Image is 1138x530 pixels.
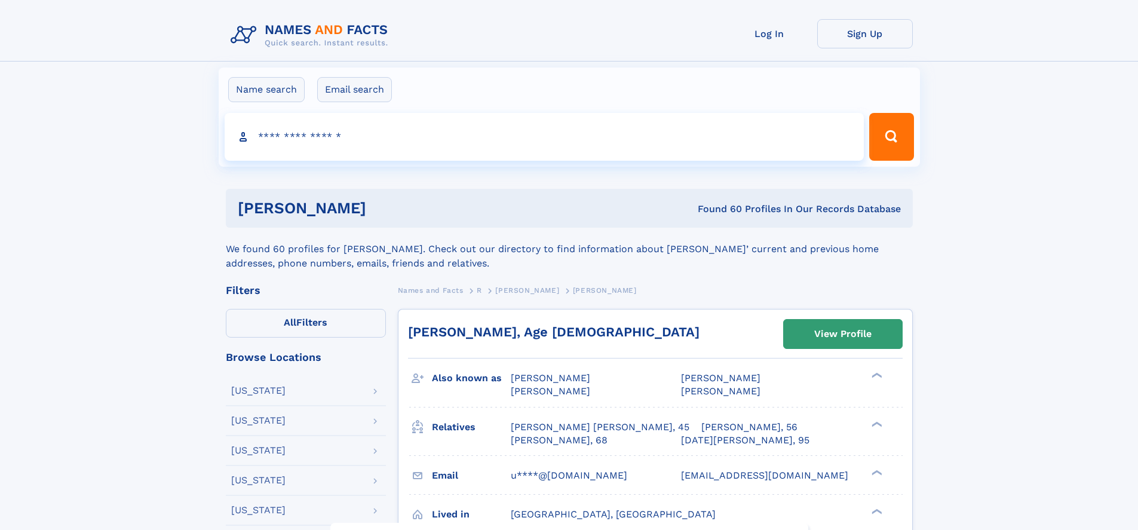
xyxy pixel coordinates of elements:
div: [US_STATE] [231,506,286,515]
a: R [477,283,482,298]
div: [US_STATE] [231,446,286,455]
a: [PERSON_NAME] [PERSON_NAME], 45 [511,421,689,434]
h1: [PERSON_NAME] [238,201,532,216]
h3: Email [432,465,511,486]
div: ❯ [869,468,883,476]
a: Names and Facts [398,283,464,298]
span: [PERSON_NAME] [495,286,559,295]
a: [DATE][PERSON_NAME], 95 [681,434,809,447]
a: Sign Up [817,19,913,48]
span: [PERSON_NAME] [681,385,760,397]
h3: Relatives [432,417,511,437]
div: ❯ [869,372,883,379]
span: [PERSON_NAME] [573,286,637,295]
a: View Profile [784,320,902,348]
span: [EMAIL_ADDRESS][DOMAIN_NAME] [681,470,848,481]
div: [US_STATE] [231,476,286,485]
a: [PERSON_NAME], Age [DEMOGRAPHIC_DATA] [408,324,700,339]
span: [PERSON_NAME] [511,372,590,384]
label: Filters [226,309,386,338]
a: Log In [722,19,817,48]
span: [GEOGRAPHIC_DATA], [GEOGRAPHIC_DATA] [511,508,716,520]
a: [PERSON_NAME], 68 [511,434,608,447]
span: [PERSON_NAME] [681,372,760,384]
span: R [477,286,482,295]
span: All [284,317,296,328]
div: We found 60 profiles for [PERSON_NAME]. Check out our directory to find information about [PERSON... [226,228,913,271]
div: ❯ [869,507,883,515]
div: ❯ [869,420,883,428]
img: Logo Names and Facts [226,19,398,51]
div: [US_STATE] [231,386,286,396]
input: search input [225,113,864,161]
a: [PERSON_NAME], 56 [701,421,797,434]
h3: Lived in [432,504,511,525]
div: Found 60 Profiles In Our Records Database [532,203,901,216]
div: Filters [226,285,386,296]
div: View Profile [814,320,872,348]
button: Search Button [869,113,913,161]
label: Email search [317,77,392,102]
div: Browse Locations [226,352,386,363]
div: [US_STATE] [231,416,286,425]
label: Name search [228,77,305,102]
a: [PERSON_NAME] [495,283,559,298]
h3: Also known as [432,368,511,388]
span: [PERSON_NAME] [511,385,590,397]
